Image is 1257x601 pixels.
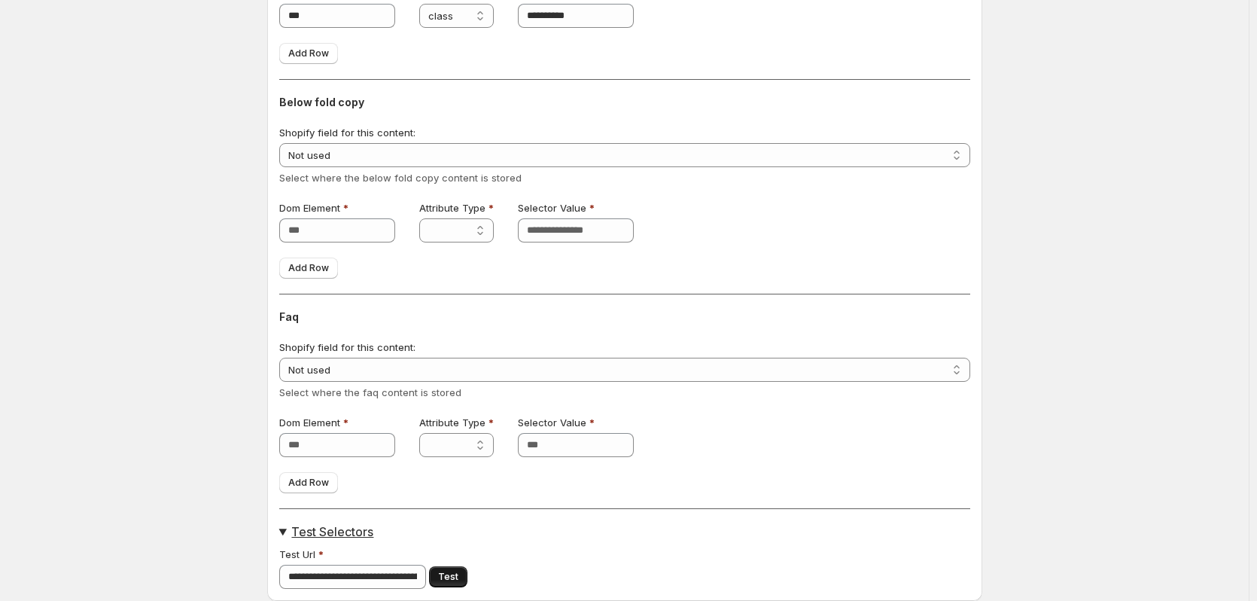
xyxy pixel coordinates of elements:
[288,477,329,489] span: Add Row
[438,571,458,583] span: Test
[279,95,970,110] h3: Below fold copy
[279,43,338,64] button: Add Row
[279,472,338,493] button: Add Row
[279,202,340,214] span: Dom Element
[279,416,340,429] span: Dom Element
[288,47,329,59] span: Add Row
[279,310,970,325] h3: Faq
[279,386,461,398] span: Select where the faq content is stored
[279,548,315,560] span: Test Url
[419,202,485,214] span: Attribute Type
[288,262,329,274] span: Add Row
[279,127,415,139] span: Shopify field for this content:
[279,524,970,539] summary: Test Selectors
[279,172,522,184] span: Select where the below fold copy content is stored
[279,258,338,279] button: Add Row
[429,566,467,587] button: Test
[518,416,586,429] span: Selector Value
[518,202,586,214] span: Selector Value
[279,341,415,353] span: Shopify field for this content:
[419,416,485,429] span: Attribute Type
